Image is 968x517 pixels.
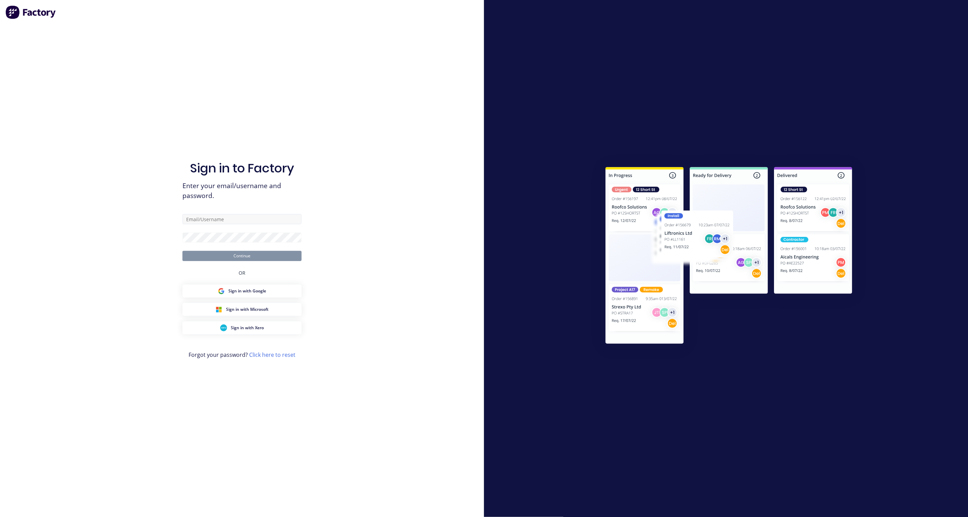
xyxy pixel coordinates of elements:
[182,181,302,201] span: Enter your email/username and password.
[182,251,302,261] button: Continue
[182,214,302,224] input: Email/Username
[5,5,57,19] img: Factory
[182,303,302,316] button: Microsoft Sign inSign in with Microsoft
[190,161,294,176] h1: Sign in to Factory
[189,351,295,359] span: Forgot your password?
[220,324,227,331] img: Xero Sign in
[226,306,269,313] span: Sign in with Microsoft
[215,306,222,313] img: Microsoft Sign in
[591,153,867,360] img: Sign in
[231,325,264,331] span: Sign in with Xero
[229,288,267,294] span: Sign in with Google
[249,351,295,359] a: Click here to reset
[182,321,302,334] button: Xero Sign inSign in with Xero
[182,285,302,298] button: Google Sign inSign in with Google
[239,261,245,285] div: OR
[218,288,225,294] img: Google Sign in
